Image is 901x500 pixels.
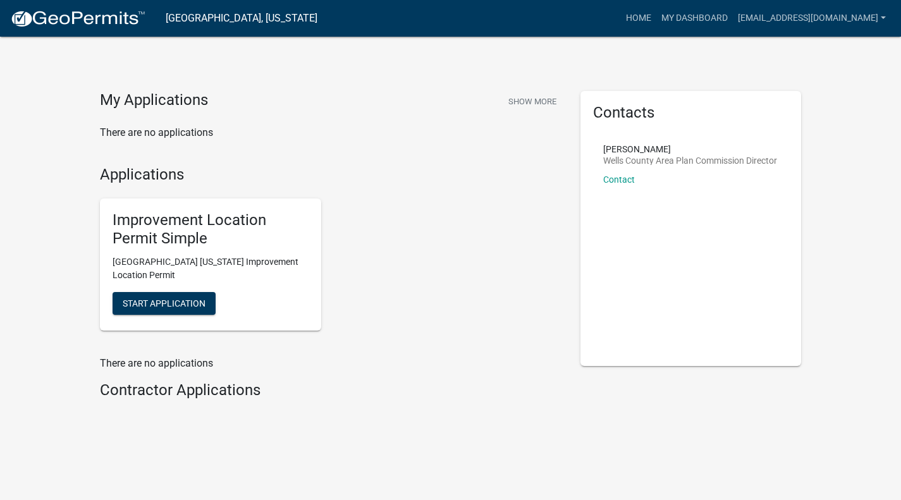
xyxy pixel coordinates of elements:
[113,211,309,248] h5: Improvement Location Permit Simple
[503,91,561,112] button: Show More
[100,91,208,110] h4: My Applications
[733,6,891,30] a: [EMAIL_ADDRESS][DOMAIN_NAME]
[603,145,777,154] p: [PERSON_NAME]
[113,292,216,315] button: Start Application
[621,6,656,30] a: Home
[100,125,561,140] p: There are no applications
[100,381,561,399] h4: Contractor Applications
[603,156,777,165] p: Wells County Area Plan Commission Director
[100,381,561,405] wm-workflow-list-section: Contractor Applications
[100,356,561,371] p: There are no applications
[603,174,635,185] a: Contact
[100,166,561,184] h4: Applications
[593,104,789,122] h5: Contacts
[113,255,309,282] p: [GEOGRAPHIC_DATA] [US_STATE] Improvement Location Permit
[166,8,317,29] a: [GEOGRAPHIC_DATA], [US_STATE]
[123,298,205,308] span: Start Application
[100,166,561,341] wm-workflow-list-section: Applications
[656,6,733,30] a: My Dashboard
